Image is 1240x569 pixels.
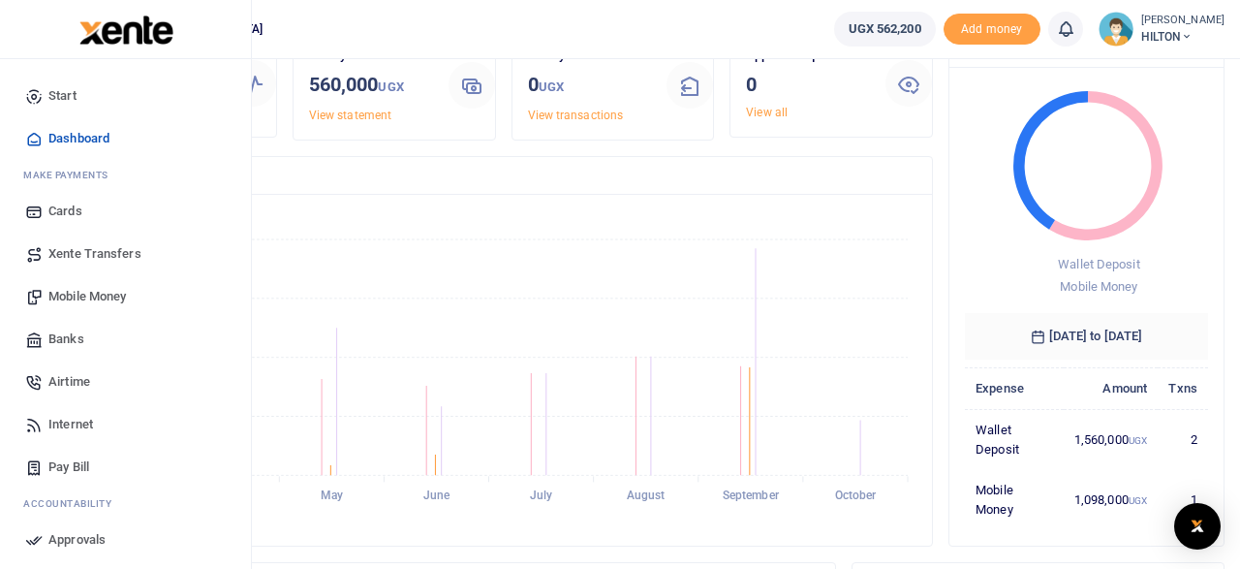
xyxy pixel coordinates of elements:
small: [PERSON_NAME] [1141,13,1224,29]
li: Ac [15,489,235,519]
td: 2 [1158,409,1208,469]
a: Xente Transfers [15,233,235,275]
tspan: August [627,490,666,503]
a: Approvals [15,519,235,561]
li: Toup your wallet [944,14,1040,46]
h6: [DATE] to [DATE] [965,313,1208,360]
a: View transactions [528,109,624,122]
li: M [15,160,235,190]
div: Open Intercom Messenger [1174,503,1221,550]
span: Mobile Money [48,287,126,306]
span: Add money [944,14,1040,46]
a: Internet [15,403,235,446]
small: UGX [1129,495,1147,506]
span: Cards [48,202,82,221]
img: profile-user [1099,12,1133,47]
small: UGX [378,79,403,94]
img: logo-large [79,16,173,45]
a: Start [15,75,235,117]
a: UGX 562,200 [834,12,936,47]
tspan: June [423,490,450,503]
a: profile-user [PERSON_NAME] HILTON [1099,12,1224,47]
a: Airtime [15,361,235,403]
span: UGX 562,200 [849,19,921,39]
h3: 0 [528,70,652,102]
span: Banks [48,330,84,349]
td: 1 [1158,470,1208,530]
a: Dashboard [15,117,235,160]
a: Pay Bill [15,446,235,489]
th: Txns [1158,367,1208,409]
span: Mobile Money [1060,279,1137,294]
tspan: September [723,490,780,503]
td: 1,098,000 [1064,470,1159,530]
a: Banks [15,318,235,361]
a: Cards [15,190,235,233]
span: Approvals [48,530,106,550]
li: Wallet ballance [826,12,944,47]
span: Xente Transfers [48,244,141,264]
small: UGX [1129,435,1147,446]
tspan: May [321,490,343,503]
h3: 560,000 [309,70,433,102]
span: HILTON [1141,28,1224,46]
span: ake Payments [33,168,108,182]
th: Expense [965,367,1064,409]
a: Mobile Money [15,275,235,318]
h4: Transactions Overview [90,165,916,186]
a: logo-small logo-large logo-large [77,21,173,36]
span: countability [38,496,111,511]
a: View statement [309,109,391,122]
span: Start [48,86,77,106]
span: Wallet Deposit [1058,257,1139,271]
small: UGX [539,79,564,94]
span: Dashboard [48,129,109,148]
tspan: July [530,490,552,503]
th: Amount [1064,367,1159,409]
a: View all [746,106,788,119]
td: Wallet Deposit [965,409,1064,469]
a: Add money [944,20,1040,35]
td: Mobile Money [965,470,1064,530]
td: 1,560,000 [1064,409,1159,469]
h3: 0 [746,70,870,99]
span: Internet [48,415,93,434]
span: Airtime [48,372,90,392]
tspan: October [835,490,878,503]
span: Pay Bill [48,458,89,477]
